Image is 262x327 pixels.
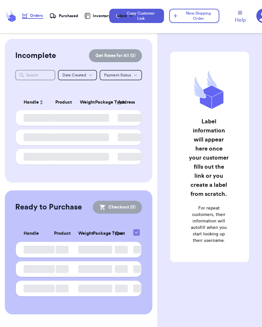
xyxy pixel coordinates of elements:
th: Product [50,225,74,242]
button: Sort ascending [39,98,44,106]
a: Inventory [84,13,111,19]
th: Package Type [91,95,114,110]
th: Weight [76,95,91,110]
span: Help [235,16,246,24]
h2: Ready to Purchase [15,202,82,212]
a: Purchased [49,13,78,19]
th: Product [51,95,76,110]
span: Handle [24,99,39,106]
span: Payment Status [104,73,131,77]
div: Orders [22,13,43,18]
h2: Incomplete [15,51,56,61]
th: Address [114,95,142,110]
span: Handle [24,230,39,237]
h2: Label information will appear here once your customer fills out the link or you create a label fr... [189,117,229,198]
th: Cost [111,225,129,242]
button: Copy Customer Link [109,9,164,23]
button: Get Rates for All (0) [89,49,142,62]
p: For repeat customers, their information will autofill when you start looking up their username. [189,205,229,244]
th: Package Type [89,225,111,242]
div: More [117,13,135,19]
button: Payment Status [100,70,142,80]
th: Weight [74,225,89,242]
input: Search [15,70,56,80]
button: Date Created [58,70,97,80]
button: New Shipping Order [169,9,219,23]
button: Checkout (0) [93,201,142,214]
a: Orders [22,13,43,19]
span: Date Created [62,73,86,77]
a: Help [235,11,246,24]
